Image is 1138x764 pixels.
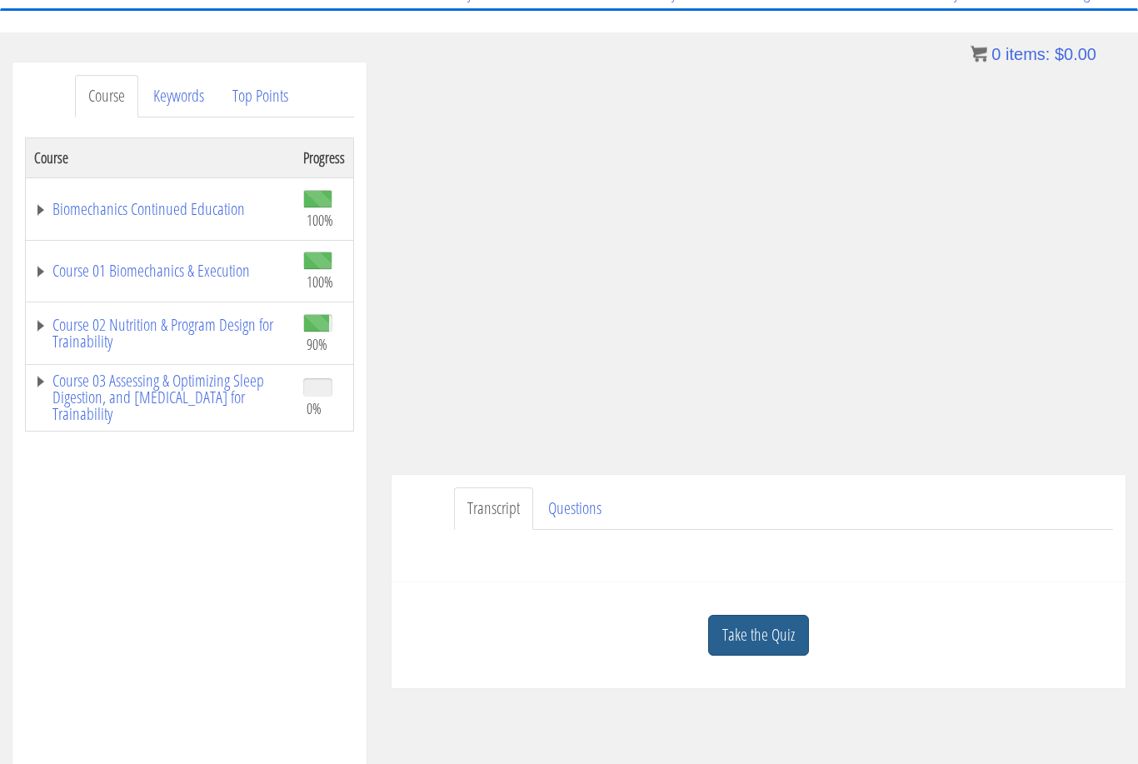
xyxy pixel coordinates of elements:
[34,263,287,280] a: Course 01 Biomechanics & Execution
[535,488,615,531] a: Questions
[307,212,333,230] span: 100%
[34,373,287,423] a: Course 03 Assessing & Optimizing Sleep Digestion, and [MEDICAL_DATA] for Trainability
[307,336,327,354] span: 90%
[991,45,1001,63] span: 0
[34,317,287,351] a: Course 02 Nutrition & Program Design for Trainability
[219,76,302,118] a: Top Points
[26,138,296,178] th: Course
[34,202,287,218] a: Biomechanics Continued Education
[307,273,333,292] span: 100%
[75,76,138,118] a: Course
[1055,45,1064,63] span: $
[140,76,217,118] a: Keywords
[708,616,809,657] a: Take the Quiz
[454,488,533,531] a: Transcript
[1006,45,1050,63] span: items:
[307,400,322,418] span: 0%
[971,46,987,62] img: icon11.png
[971,45,1096,63] a: 0 items: $0.00
[1055,45,1096,63] bdi: 0.00
[295,138,354,178] th: Progress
